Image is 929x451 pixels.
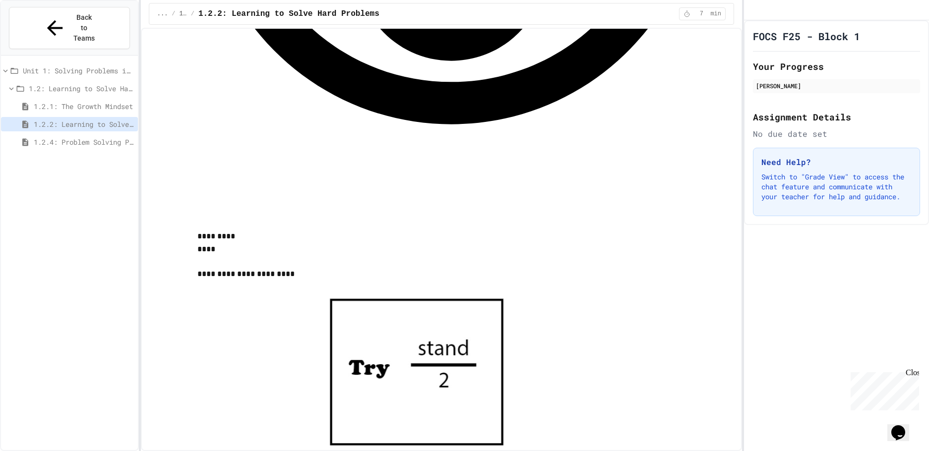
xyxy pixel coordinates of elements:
h3: Need Help? [761,156,912,168]
span: 1.2: Learning to Solve Hard Problems [180,10,187,18]
span: 1.2.4: Problem Solving Practice [34,137,134,147]
span: min [710,10,721,18]
span: ... [157,10,168,18]
h1: FOCS F25 - Block 1 [753,29,860,43]
span: 7 [693,10,709,18]
p: Switch to "Grade View" to access the chat feature and communicate with your teacher for help and ... [761,172,912,202]
span: Unit 1: Solving Problems in Computer Science [23,65,134,76]
iframe: chat widget [847,368,919,410]
div: [PERSON_NAME] [756,81,917,90]
h2: Your Progress [753,59,920,73]
div: No due date set [753,128,920,140]
iframe: chat widget [887,411,919,441]
span: / [191,10,194,18]
span: 1.2.2: Learning to Solve Hard Problems [198,8,379,20]
span: 1.2.1: The Growth Mindset [34,101,134,112]
div: Chat with us now!Close [4,4,68,63]
span: 1.2: Learning to Solve Hard Problems [29,83,134,94]
span: 1.2.2: Learning to Solve Hard Problems [34,119,134,129]
span: / [172,10,175,18]
button: Back to Teams [9,7,130,49]
h2: Assignment Details [753,110,920,124]
span: Back to Teams [72,12,96,44]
